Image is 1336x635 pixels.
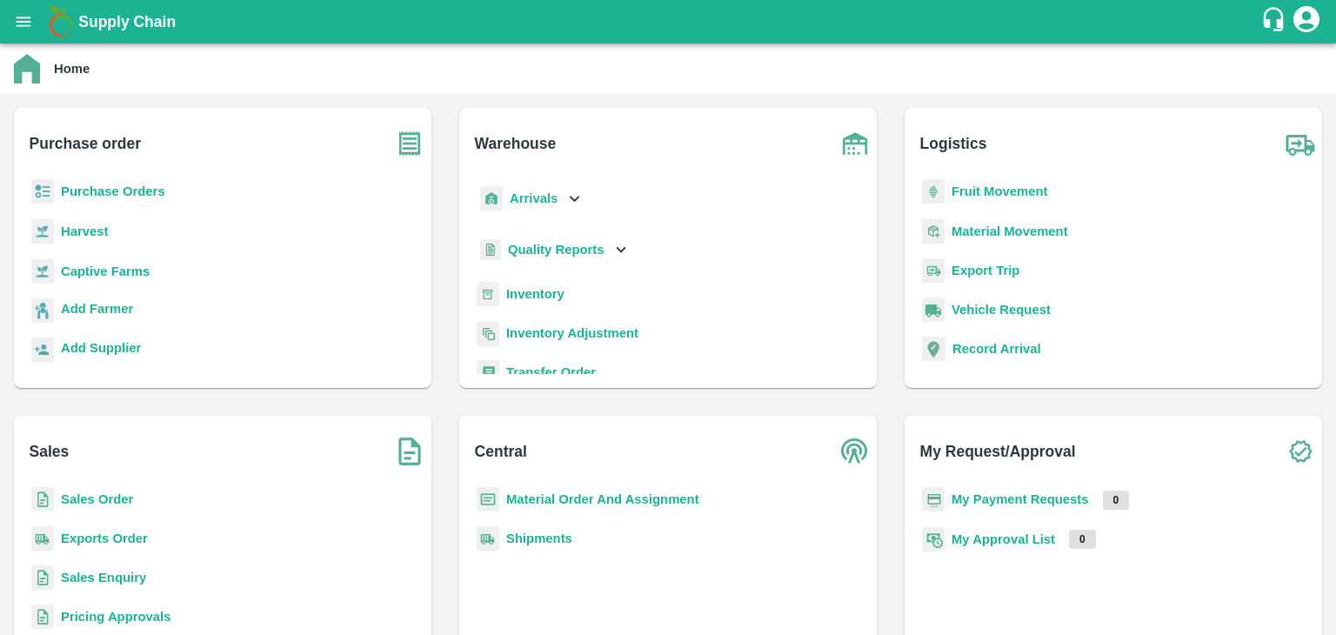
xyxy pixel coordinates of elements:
[61,571,146,585] a: Sales Enquiry
[61,299,133,323] a: Add Farmer
[43,4,78,39] img: logo
[952,303,1051,317] a: Vehicle Request
[506,287,564,301] a: Inventory
[61,531,148,545] a: Exports Order
[61,341,141,355] b: Add Supplier
[508,243,605,257] b: Quality Reports
[922,258,945,284] img: delivery
[477,321,499,346] img: inventory
[31,338,54,363] img: supplier
[61,184,165,198] a: Purchase Orders
[477,360,499,385] img: whTransfer
[510,191,558,205] b: Arrivals
[61,492,133,506] a: Sales Order
[952,224,1068,238] a: Material Movement
[31,605,54,630] img: sales
[61,338,141,362] a: Add Supplier
[922,337,945,361] img: recordArrival
[14,54,40,84] img: home
[1103,491,1130,510] p: 0
[1069,530,1096,549] p: 0
[3,2,43,42] button: open drawer
[922,526,945,552] img: approval
[78,13,176,30] b: Supply Chain
[952,342,1041,356] a: Record Arrival
[477,232,631,268] div: Quality Reports
[920,439,1076,464] b: My Request/Approval
[833,122,877,165] img: warehouse
[31,526,54,551] img: shipments
[480,186,503,211] img: whArrival
[54,62,90,76] b: Home
[1260,6,1291,37] div: customer-support
[1279,430,1322,473] img: check
[1291,3,1322,40] div: account of current user
[506,492,699,506] a: Material Order And Assignment
[920,131,987,156] b: Logistics
[31,258,54,284] img: harvest
[922,179,945,204] img: fruit
[475,131,557,156] b: Warehouse
[922,218,945,244] img: material
[952,184,1048,198] a: Fruit Movement
[952,492,1089,506] a: My Payment Requests
[506,326,638,340] a: Inventory Adjustment
[475,439,527,464] b: Central
[480,239,501,261] img: qualityReport
[61,224,108,238] a: Harvest
[31,298,54,324] img: farmer
[922,297,945,323] img: vehicle
[506,531,572,545] a: Shipments
[388,430,431,473] img: soSales
[388,122,431,165] img: purchase
[30,439,70,464] b: Sales
[61,264,150,278] a: Captive Farms
[31,565,54,591] img: sales
[833,430,877,473] img: central
[477,487,499,512] img: centralMaterial
[922,487,945,512] img: payment
[31,218,54,244] img: harvest
[78,10,1260,34] a: Supply Chain
[477,179,584,218] div: Arrivals
[506,365,596,379] a: Transfer Order
[30,131,141,156] b: Purchase order
[31,487,54,512] img: sales
[952,532,1055,546] a: My Approval List
[477,526,499,551] img: shipments
[61,610,170,624] a: Pricing Approvals
[477,282,499,307] img: whInventory
[1279,122,1322,165] img: truck
[952,264,1019,277] a: Export Trip
[61,302,133,316] b: Add Farmer
[31,179,54,204] img: reciept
